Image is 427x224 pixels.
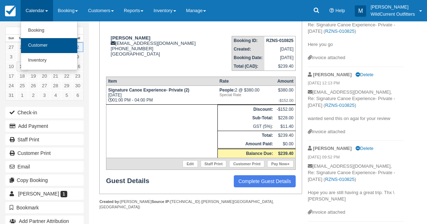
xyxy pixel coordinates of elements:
th: Amount Paid: [218,140,275,149]
a: 2 [72,42,83,52]
a: 28 [17,42,28,52]
a: 9 [72,52,83,62]
a: 21 [50,71,61,81]
p: WildCurrent Outfitters [370,11,415,18]
th: Booking Date: [232,53,264,62]
p: [EMAIL_ADDRESS][DOMAIN_NAME], Re: Signature Canoe Experience- Private - [DATE] ( ) wanted send th... [308,89,404,129]
a: 19 [28,71,39,81]
div: Invoice attached [308,129,404,135]
strong: People [220,88,235,93]
th: Balance Due: [218,149,275,158]
p: [EMAIL_ADDRESS][DOMAIN_NAME], Re: Signature Canoe Experience- Private - [DATE] ( ) Hope you are s... [308,163,404,209]
strong: RZNS-010825 [266,38,294,43]
th: Sub-Total: [218,114,275,122]
a: 20 [39,71,50,81]
a: Customer Print [5,147,84,159]
a: RZNS-010825 [325,177,355,182]
img: checkfront-main-nav-mini-logo.png [5,6,16,16]
a: 5 [61,90,72,100]
strong: [PERSON_NAME] [313,146,352,151]
a: Booking [21,23,77,38]
a: 6 [72,90,83,100]
strong: Guest Details [106,177,156,185]
em: -$152.00 [276,98,293,103]
span: Help [336,8,345,13]
a: 17 [6,71,17,81]
th: Total: [218,131,275,140]
th: Total (CAD): [232,62,264,71]
a: 26 [28,81,39,90]
td: $0.00 [275,140,295,149]
div: Invoice attached [308,54,404,61]
td: GST (5%): [218,122,275,131]
span: [PERSON_NAME] [18,191,59,197]
a: 25 [17,81,28,90]
a: 22 [61,71,72,81]
button: Email [5,161,84,172]
a: Delete [355,146,373,151]
a: 18 [17,71,28,81]
a: 3 [6,52,17,62]
p: [EMAIL_ADDRESS][DOMAIN_NAME], Re: Signature Canoe Experience- Private - [DATE] ( ) Here you go [308,15,404,54]
button: Add Payment [5,120,84,132]
a: Inventory [21,53,77,68]
div: [PERSON_NAME] [TECHNICAL_ID] ([PERSON_NAME][GEOGRAPHIC_DATA], [GEOGRAPHIC_DATA]) [99,199,302,210]
th: Amount [275,77,295,86]
strong: $239.40 [278,151,293,156]
a: 10 [6,62,17,71]
strong: Source IP: [152,199,170,204]
a: 4 [50,90,61,100]
i: Help [330,9,334,13]
th: Created: [232,45,264,53]
a: 11 [17,62,28,71]
th: Booking ID: [232,36,264,45]
th: Rate [218,77,275,86]
a: 29 [61,81,72,90]
td: $228.00 [275,114,295,122]
a: 1 [17,90,28,100]
a: 4 [17,52,28,62]
div: Invoice attached [308,209,404,216]
em: Special Rate [220,93,273,97]
td: [DATE] [264,53,295,62]
td: -$152.00 [275,105,295,114]
a: 27 [6,42,17,52]
td: $239.40 [275,131,295,140]
th: Sat [72,35,83,42]
a: RZNS-010825 [325,28,355,34]
th: Sun [6,35,17,42]
th: Discount: [218,105,275,114]
td: [DATE] 01:00 PM - 04:00 PM [106,86,217,105]
a: 2 [28,90,39,100]
td: $11.40 [275,122,295,131]
a: 31 [6,90,17,100]
strong: [PERSON_NAME] [313,72,352,77]
button: Bookmark [5,202,84,213]
a: 23 [72,71,83,81]
button: Check-in [5,107,84,118]
a: [PERSON_NAME] 1 [5,188,84,199]
strong: [PERSON_NAME] [111,35,151,41]
a: RZNS-010825 [325,103,355,108]
div: [EMAIL_ADDRESS][DOMAIN_NAME] [PHONE_NUMBER] [GEOGRAPHIC_DATA] [106,35,213,57]
div: M [355,5,366,17]
ul: Calendar [21,21,78,70]
a: 24 [6,81,17,90]
a: 3 [39,90,50,100]
span: 1 [60,191,67,197]
a: Customer Print [229,160,264,167]
a: 27 [39,81,50,90]
a: 30 [72,81,83,90]
a: Delete [355,72,373,77]
td: $239.40 [264,62,295,71]
a: Customer [21,38,77,53]
th: Item [106,77,217,86]
a: Pay Now [267,160,293,167]
em: [DATE] 09:52 PM [308,154,404,162]
th: Mon [17,35,28,42]
td: 2 @ $380.00 [218,86,275,105]
a: Complete Guest Details [234,175,296,187]
em: [DATE] 12:13 PM [308,80,404,88]
a: Edit [183,160,197,167]
p: [PERSON_NAME] [370,4,415,11]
